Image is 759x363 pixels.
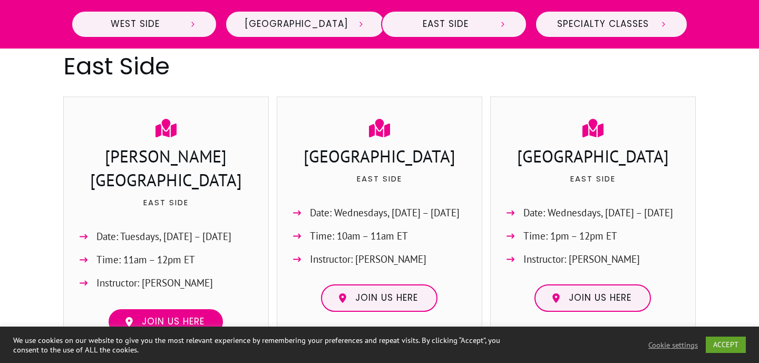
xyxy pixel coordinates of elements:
span: Time: 10am – 11am ET [310,227,408,245]
h3: [GEOGRAPHIC_DATA] [288,145,471,171]
a: Specialty Classes [535,11,688,38]
span: Instructor: [PERSON_NAME] [523,251,640,268]
span: Specialty Classes [554,18,651,30]
p: East Side [501,172,685,198]
span: Instructor: [PERSON_NAME] [310,251,426,268]
span: East Side [401,18,491,30]
span: West Side [91,18,180,30]
span: Join us here [142,316,205,328]
span: Time: 1pm – 12pm ET [523,227,617,245]
h3: [PERSON_NAME][GEOGRAPHIC_DATA] [74,145,258,195]
span: Date: Wednesdays, [DATE] – [DATE] [310,204,460,222]
a: ACCEPT [706,337,746,353]
a: Join us here [321,284,437,312]
a: East Side [381,11,528,38]
a: West Side [71,11,217,38]
span: Time: 11am – 12pm ET [96,251,195,269]
p: East Side [288,172,471,198]
span: Join us here [355,292,418,304]
span: Date: Wednesdays, [DATE] – [DATE] [523,204,673,222]
p: East Side [74,196,258,222]
h3: [GEOGRAPHIC_DATA] [501,145,685,171]
div: We use cookies on our website to give you the most relevant experience by remembering your prefer... [13,336,526,355]
a: Cookie settings [648,340,698,350]
h2: East Side [64,50,695,83]
span: Instructor: [PERSON_NAME] [96,274,213,292]
span: Date: Tuesdays, [DATE] – [DATE] [96,228,231,245]
a: [GEOGRAPHIC_DATA] [225,11,385,38]
span: Join us here [569,292,631,304]
span: [GEOGRAPHIC_DATA] [245,18,348,30]
a: Join us here [534,284,651,312]
a: Join us here [108,308,224,336]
